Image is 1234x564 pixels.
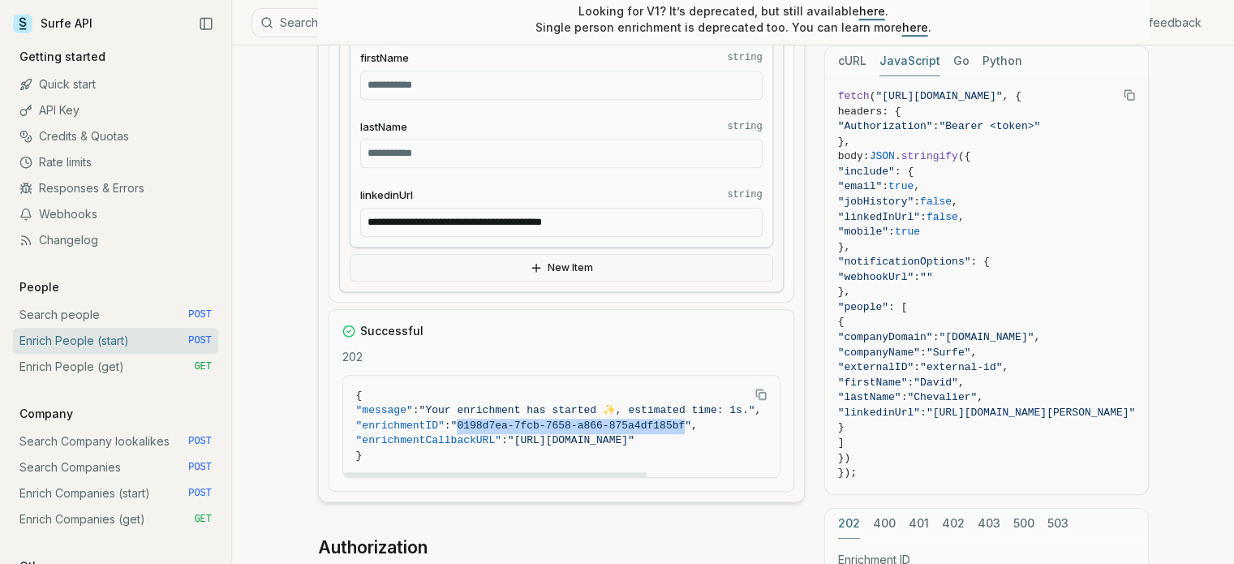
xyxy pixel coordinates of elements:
[691,420,698,432] span: ,
[838,271,914,283] span: "webhookUrl"
[13,506,218,532] a: Enrich Companies (get) GET
[838,361,914,373] span: "externalID"
[939,331,1034,343] span: "[DOMAIN_NAME]"
[982,46,1022,76] button: Python
[920,196,952,208] span: false
[907,377,914,389] span: :
[13,328,218,354] a: Enrich People (start) POST
[859,4,885,18] a: here
[838,301,888,313] span: "people"
[727,120,762,133] code: string
[907,391,977,403] span: "Chevalier"
[920,347,927,359] span: :
[13,428,218,454] a: Search Company lookalikes POST
[882,180,888,192] span: :
[939,120,1040,132] span: "Bearer <token>"
[920,211,927,223] span: :
[838,467,857,479] span: });
[970,256,989,268] span: : {
[13,406,80,422] p: Company
[360,50,409,66] span: firstName
[727,51,762,64] code: string
[914,180,920,192] span: ,
[838,391,901,403] span: "lastName"
[13,71,218,97] a: Quick start
[838,46,866,76] button: cURL
[933,120,939,132] span: :
[1002,361,1008,373] span: ,
[838,509,860,539] button: 202
[838,286,851,298] span: },
[749,382,773,407] button: Copy Text
[1047,509,1068,539] button: 503
[952,196,958,208] span: ,
[927,407,1135,419] span: "[URL][DOMAIN_NAME][PERSON_NAME]"
[508,434,634,446] span: "[URL][DOMAIN_NAME]"
[838,150,870,162] span: body:
[451,420,691,432] span: "0198d7ea-7fcb-7658-a866-875a4df185bf"
[13,49,112,65] p: Getting started
[188,334,212,347] span: POST
[901,391,908,403] span: :
[838,241,851,253] span: },
[958,150,971,162] span: ({
[902,20,928,34] a: here
[13,354,218,380] a: Enrich People (get) GET
[838,211,920,223] span: "linkedInUrl"
[888,301,907,313] span: : [
[901,150,958,162] span: stringify
[838,196,914,208] span: "jobHistory"
[252,8,657,37] button: SearchCtrlK
[873,509,896,539] button: 400
[13,123,218,149] a: Credits & Quotas
[879,46,940,76] button: JavaScript
[755,404,761,416] span: ,
[838,331,933,343] span: "companyDomain"
[356,420,445,432] span: "enrichmentID"
[188,461,212,474] span: POST
[909,509,929,539] button: 401
[895,226,920,238] span: true
[194,360,212,373] span: GET
[977,391,983,403] span: ,
[838,437,845,449] span: ]
[188,308,212,321] span: POST
[342,349,780,365] p: 202
[13,201,218,227] a: Webhooks
[360,187,413,203] span: linkedinUrl
[13,227,218,253] a: Changelog
[727,188,762,201] code: string
[838,316,845,328] span: {
[1121,15,1202,31] a: Give feedback
[419,404,755,416] span: "Your enrichment has started ✨, estimated time: 1s."
[1117,83,1142,107] button: Copy Text
[838,166,895,178] span: "include"
[927,347,971,359] span: "Surfe"
[895,150,901,162] span: .
[194,11,218,36] button: Collapse Sidebar
[942,509,965,539] button: 402
[888,180,914,192] span: true
[888,226,895,238] span: :
[920,271,933,283] span: ""
[13,279,66,295] p: People
[875,90,1002,102] span: "[URL][DOMAIN_NAME]"
[350,254,773,282] button: New Item
[501,434,508,446] span: :
[188,487,212,500] span: POST
[953,46,970,76] button: Go
[838,120,933,132] span: "Authorization"
[838,256,971,268] span: "notificationOptions"
[356,450,363,462] span: }
[838,421,845,433] span: }
[445,420,451,432] span: :
[958,377,965,389] span: ,
[1002,90,1021,102] span: , {
[978,509,1000,539] button: 403
[914,271,920,283] span: :
[360,119,407,135] span: lastName
[920,361,1002,373] span: "external-id"
[342,323,780,339] div: Successful
[958,211,965,223] span: ,
[535,3,931,36] p: Looking for V1? It’s deprecated, but still available . Single person enrichment is deprecated too...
